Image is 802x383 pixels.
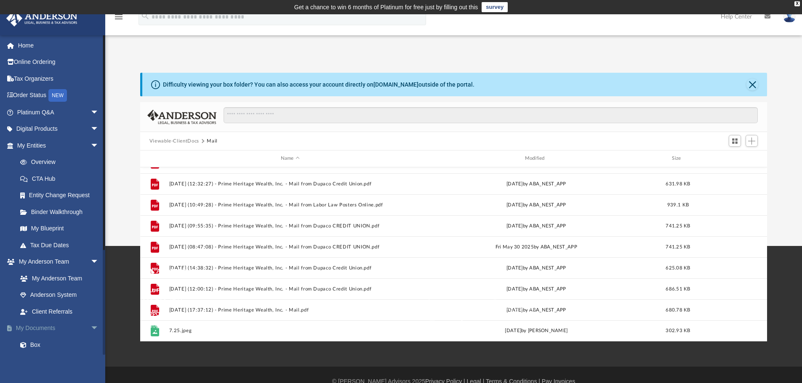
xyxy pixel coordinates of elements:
button: Switch to Grid View [729,135,741,147]
img: Anderson Advisors Platinum Portal [142,267,193,278]
a: Tax Organizers [6,70,112,87]
div: Modified [415,155,657,162]
div: close [794,1,800,6]
a: Order StatusNEW [6,87,112,104]
i: search [141,11,150,21]
a: Client Referrals [12,303,107,320]
span: arrow_drop_down [91,137,107,154]
button: Viewable-ClientDocs [149,137,199,145]
a: Online Ordering [6,54,112,71]
span: arrow_drop_down [91,104,107,121]
a: Anderson System [12,287,107,304]
span: arrow_drop_down [91,320,107,337]
div: Name [168,155,411,162]
a: Digital Productsarrow_drop_down [6,121,112,137]
div: NEW [48,89,67,102]
input: Search files and folders [224,107,758,123]
div: [DATE] by ABA_NEST_APP [415,201,658,209]
div: Get a chance to win 6 months of Platinum for free just by filling out this [294,2,478,12]
span: arrow_drop_down [91,121,107,138]
a: Overview [12,154,112,171]
a: 800.706.4741 [142,298,184,306]
div: Fri May 30 2025 by ABA_NEST_APP [415,243,658,251]
a: Meeting Minutes [12,353,112,370]
div: Difficulty viewing your box folder? You can also access your account directly on outside of the p... [163,80,474,89]
button: [DATE] (09:55:35) - Prime Heritage Wealth, Inc. - Mail from Dupaco CREDIT UNION.pdf [169,223,411,229]
a: Entity Change Request [12,187,112,204]
span: 741.25 KB [666,244,690,249]
a: menu [114,16,124,22]
div: [DATE] by ABA_NEST_APP [415,222,658,230]
a: My Anderson Teamarrow_drop_down [6,254,107,270]
a: survey [482,2,508,12]
button: Mail [207,137,218,145]
span: 939.1 KB [667,202,689,207]
button: [DATE] (14:38:32) - Prime Heritage Wealth, Inc. - Mail from Dupaco Credit Union.pdf [169,265,411,271]
a: CTA Hub [12,170,112,187]
i: menu [114,12,124,22]
span: arrow_drop_down [91,254,107,271]
button: Add [746,135,758,147]
button: [DATE] (12:32:27) - Prime Heritage Wealth, Inc. - Mail from Dupaco Credit Union.pdf [169,181,411,187]
a: [STREET_ADDRESS][PERSON_NAME] [429,293,551,301]
div: id [698,155,757,162]
small: Headquarters & Operations [429,282,709,289]
div: grid [140,167,767,341]
small: TOLL FREE [142,287,423,294]
a: Binder Walkthrough [12,203,112,220]
a: [EMAIL_ADDRESS][DOMAIN_NAME] [142,322,256,329]
span: 741.25 KB [666,223,690,228]
a: [GEOGRAPHIC_DATA][US_STATE] [429,304,536,311]
img: Anderson Advisors Platinum Portal [4,10,80,26]
a: [DOMAIN_NAME] [373,81,418,88]
a: Home [6,37,112,54]
button: [DATE] (10:49:28) - Prime Heritage Wealth, Inc. - Mail from Labor Law Posters Online.pdf [169,202,411,208]
img: User Pic [783,11,796,23]
small: SUPPORT [142,310,423,318]
button: Close [746,79,758,90]
div: Size [661,155,695,162]
span: 631.98 KB [666,181,690,186]
a: My Blueprint [12,220,107,237]
a: My Anderson Team [12,270,103,287]
button: [DATE] (08:47:08) - Prime Heritage Wealth, Inc. - Mail from Dupaco CREDIT UNION.pdf [169,244,411,250]
div: [DATE] by ABA_NEST_APP [415,264,658,272]
a: Tax Due Dates [12,237,112,254]
a: Platinum Q&Aarrow_drop_down [6,104,112,121]
div: [DATE] by ABA_NEST_APP [415,180,658,188]
a: My Documentsarrow_drop_down [6,320,112,337]
a: Box [12,336,107,353]
a: My Entitiesarrow_drop_down [6,137,112,154]
span: 625.08 KB [666,265,690,270]
div: id [144,155,165,162]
